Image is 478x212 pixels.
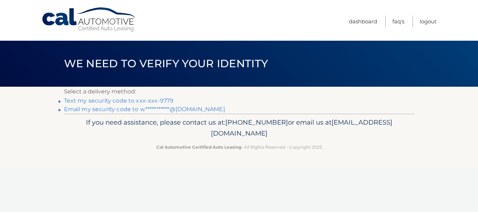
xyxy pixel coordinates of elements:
a: Dashboard [349,16,377,27]
a: Cal Automotive [41,7,137,32]
a: FAQ's [392,16,404,27]
span: [PHONE_NUMBER] [225,118,288,126]
a: Logout [420,16,437,27]
p: - All Rights Reserved - Copyright 2025 [69,143,410,151]
span: We need to verify your identity [64,57,268,70]
a: Text my security code to xxx-xxx-9779 [64,97,174,104]
strong: Cal Automotive Certified Auto Leasing [156,144,241,150]
p: Select a delivery method: [64,87,414,97]
p: If you need assistance, please contact us at: or email us at [69,117,410,139]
